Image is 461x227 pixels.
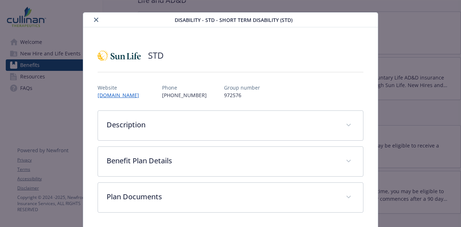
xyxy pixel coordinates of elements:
p: Phone [162,84,207,91]
p: [PHONE_NUMBER] [162,91,207,99]
p: 972576 [224,91,260,99]
a: [DOMAIN_NAME] [98,92,145,99]
div: Plan Documents [98,183,363,212]
p: Website [98,84,145,91]
div: Description [98,111,363,140]
h2: STD [148,49,164,62]
span: Disability - STD - Short Term Disability (STD) [175,16,292,24]
p: Group number [224,84,260,91]
img: Sun Life Financial [98,45,141,66]
p: Description [107,119,337,130]
p: Benefit Plan Details [107,155,337,166]
p: Plan Documents [107,191,337,202]
div: Benefit Plan Details [98,147,363,176]
button: close [92,15,100,24]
